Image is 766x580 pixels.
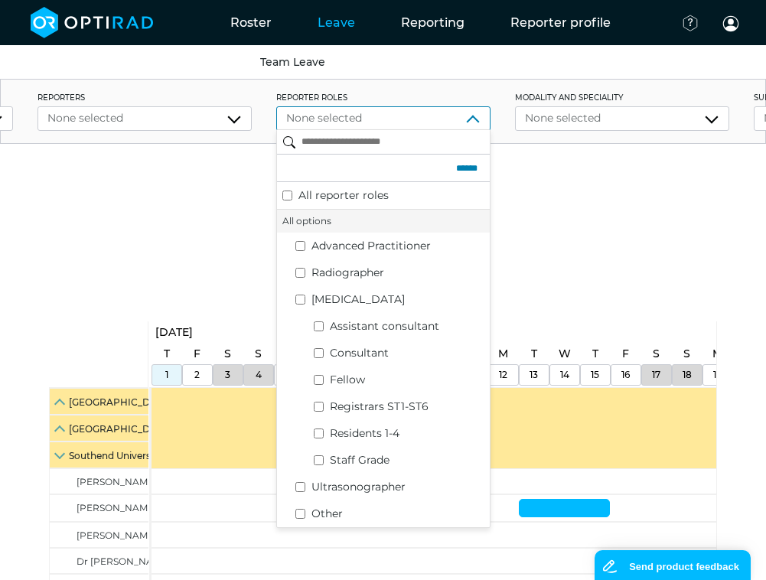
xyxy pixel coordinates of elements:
label: Other [311,506,484,522]
a: January 14, 2026 [556,365,573,385]
label: Staff Grade [330,452,484,468]
a: January 2, 2026 [190,343,204,365]
label: Residents 1-4 [330,425,484,442]
span: [PERSON_NAME] [PERSON_NAME] [77,529,240,541]
a: January 1, 2026 [161,365,172,385]
a: January 18, 2026 [679,365,696,385]
a: January 18, 2026 [680,343,694,365]
span: 1 [165,369,168,380]
label: Consultant [330,345,484,361]
a: January 14, 2026 [555,343,575,365]
label: Ultrasonographer [311,479,484,495]
li: All options [277,209,490,233]
a: January 4, 2026 [252,365,266,385]
a: January 3, 2026 [221,365,234,385]
a: January 2, 2026 [191,365,204,385]
label: All reporter roles [298,187,484,204]
a: January 13, 2026 [527,343,541,365]
a: January 13, 2026 [526,365,542,385]
a: January 19, 2026 [709,343,726,365]
a: January 12, 2026 [494,343,512,365]
img: brand-opti-rad-logos-blue-and-white-d2f68631ba2948856bd03f2d395fb146ddc8fb01b4b6e9315ea85fa773367... [31,7,154,38]
a: January 1, 2026 [152,321,197,344]
a: January 17, 2026 [648,365,664,385]
label: Reporters [37,92,252,103]
a: January 17, 2026 [649,343,663,365]
a: January 19, 2026 [709,365,725,385]
span: [PERSON_NAME] [77,502,157,513]
span: [GEOGRAPHIC_DATA] NHS Trust [69,423,221,435]
a: January 4, 2026 [251,343,266,365]
a: January 3, 2026 [220,343,235,365]
label: [MEDICAL_DATA] [311,292,484,308]
label: Modality and Speciality [515,92,729,103]
label: Advanced Practitioner [311,238,484,254]
a: January 15, 2026 [588,343,602,365]
div: None selected [47,110,242,126]
a: January 12, 2026 [495,365,511,385]
a: January 16, 2026 [618,343,633,365]
a: Team Leave [260,55,325,69]
label: Fellow [330,372,484,388]
label: Registrars ST1-ST6 [330,399,484,415]
div: None selected [525,110,719,126]
span: [PERSON_NAME] [77,476,157,487]
a: January 1, 2026 [160,343,174,365]
label: Reporter roles [276,92,491,103]
span: Dr [PERSON_NAME] [77,556,171,567]
label: Assistant consultant [330,318,484,334]
div: None selected [286,110,481,126]
a: January 15, 2026 [587,365,603,385]
a: January 16, 2026 [618,365,634,385]
span: Southend University Hospital NHS Foundation Trust [69,450,308,461]
span: [GEOGRAPHIC_DATA] [69,396,172,408]
label: Radiographer [311,265,484,281]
